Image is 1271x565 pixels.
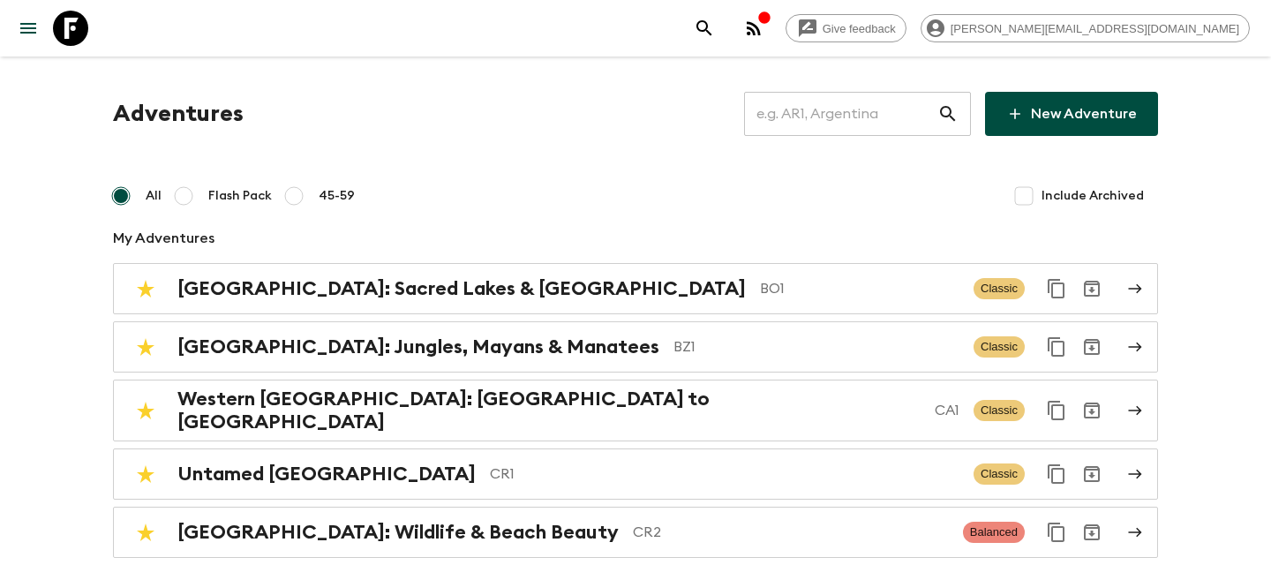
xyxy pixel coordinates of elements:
button: Archive [1074,456,1109,492]
h2: [GEOGRAPHIC_DATA]: Wildlife & Beach Beauty [177,521,619,544]
span: Give feedback [813,22,906,35]
h2: Untamed [GEOGRAPHIC_DATA] [177,463,476,486]
span: Classic [974,336,1025,358]
span: Balanced [963,522,1025,543]
a: New Adventure [985,92,1158,136]
button: Duplicate for 45-59 [1039,456,1074,492]
h2: [GEOGRAPHIC_DATA]: Sacred Lakes & [GEOGRAPHIC_DATA] [177,277,746,300]
button: Duplicate for 45-59 [1039,393,1074,428]
a: Untamed [GEOGRAPHIC_DATA]CR1ClassicDuplicate for 45-59Archive [113,448,1158,500]
span: Flash Pack [208,187,272,205]
button: Archive [1074,515,1109,550]
a: Western [GEOGRAPHIC_DATA]: [GEOGRAPHIC_DATA] to [GEOGRAPHIC_DATA]CA1ClassicDuplicate for 45-59Arc... [113,380,1158,441]
span: [PERSON_NAME][EMAIL_ADDRESS][DOMAIN_NAME] [941,22,1249,35]
p: CA1 [935,400,959,421]
button: Duplicate for 45-59 [1039,271,1074,306]
span: Classic [974,400,1025,421]
button: menu [11,11,46,46]
button: Archive [1074,329,1109,365]
button: Duplicate for 45-59 [1039,515,1074,550]
a: [GEOGRAPHIC_DATA]: Sacred Lakes & [GEOGRAPHIC_DATA]BO1ClassicDuplicate for 45-59Archive [113,263,1158,314]
button: Duplicate for 45-59 [1039,329,1074,365]
span: 45-59 [319,187,355,205]
span: Classic [974,463,1025,485]
button: search adventures [687,11,722,46]
p: CR1 [490,463,959,485]
div: [PERSON_NAME][EMAIL_ADDRESS][DOMAIN_NAME] [921,14,1250,42]
h2: Western [GEOGRAPHIC_DATA]: [GEOGRAPHIC_DATA] to [GEOGRAPHIC_DATA] [177,388,921,433]
p: BZ1 [673,336,959,358]
a: Give feedback [786,14,906,42]
h1: Adventures [113,96,244,132]
button: Archive [1074,393,1109,428]
button: Archive [1074,271,1109,306]
span: All [146,187,162,205]
span: Include Archived [1042,187,1144,205]
p: CR2 [633,522,949,543]
h2: [GEOGRAPHIC_DATA]: Jungles, Mayans & Manatees [177,335,659,358]
input: e.g. AR1, Argentina [744,89,937,139]
span: Classic [974,278,1025,299]
a: [GEOGRAPHIC_DATA]: Jungles, Mayans & ManateesBZ1ClassicDuplicate for 45-59Archive [113,321,1158,373]
p: BO1 [760,278,959,299]
a: [GEOGRAPHIC_DATA]: Wildlife & Beach BeautyCR2BalancedDuplicate for 45-59Archive [113,507,1158,558]
p: My Adventures [113,228,1158,249]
